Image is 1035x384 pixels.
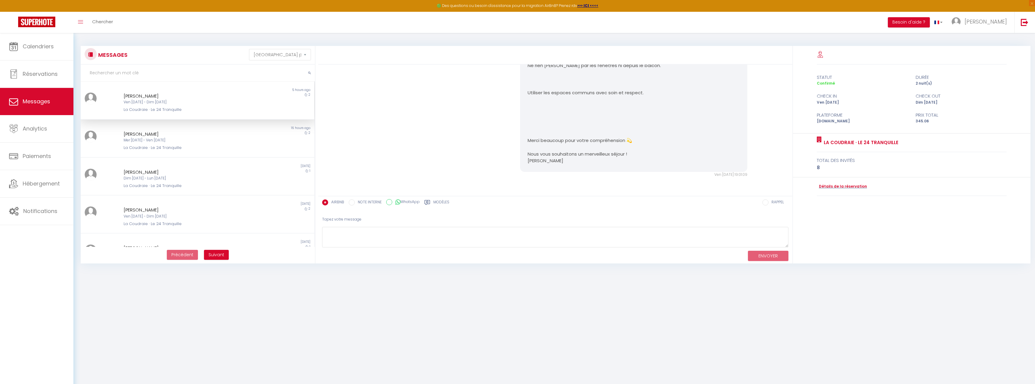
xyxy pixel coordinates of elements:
a: ... [PERSON_NAME] [947,12,1014,33]
span: 2 [309,206,310,211]
div: Mer [DATE] - Ven [DATE] [124,137,252,143]
span: 1 [309,169,310,173]
input: Rechercher un mot clé [81,65,315,82]
span: 2 [309,131,310,135]
span: Confirmé [817,81,835,86]
div: 5 hours ago [197,88,314,92]
div: 16 hours ago [197,126,314,131]
div: Dim [DATE] [912,100,1011,105]
div: Dim [DATE] - Lun [DATE] [124,176,252,181]
div: Ven [DATE] 19:01:09 [520,172,747,178]
div: check out [912,92,1011,100]
div: durée [912,74,1011,81]
div: [PERSON_NAME] [124,92,252,100]
span: 1 [309,244,310,249]
img: Super Booking [18,17,55,27]
div: [DATE] [197,164,314,169]
span: [PERSON_NAME] [965,18,1007,25]
div: Ven [DATE] - Dim [DATE] [124,99,252,105]
button: Besoin d'aide ? [888,17,930,27]
div: La Coudraie · Le 24 Tranquille [124,221,252,227]
label: RAPPEL [768,199,784,206]
div: La Coudraie · Le 24 Tranquille [124,183,252,189]
button: ENVOYER [748,251,788,261]
img: logout [1021,18,1028,26]
label: WhatsApp [392,199,420,206]
span: Suivant [209,252,224,258]
div: La Coudraie · Le 24 Tranquille [124,145,252,151]
a: Détails de la réservation [817,184,867,189]
span: Analytics [23,125,47,132]
div: 345.06 [912,118,1011,124]
span: Précédent [171,252,193,258]
img: ... [85,169,97,181]
span: Messages [23,98,50,105]
div: [DOMAIN_NAME] [813,118,912,124]
div: statut [813,74,912,81]
div: [PERSON_NAME] [124,244,252,252]
span: Notifications [23,207,57,215]
div: Ven [DATE] [813,100,912,105]
span: Paiements [23,152,51,160]
span: Réservations [23,70,58,78]
div: [PERSON_NAME] [124,206,252,214]
div: 8 [817,164,1007,171]
div: [PERSON_NAME] [124,131,252,138]
span: Hébergement [23,180,60,187]
a: >>> ICI <<<< [577,3,598,8]
div: Prix total [912,111,1011,119]
div: Tapez votre message [322,212,788,227]
div: total des invités [817,157,1007,164]
a: Chercher [88,12,118,33]
label: NOTE INTERNE [355,199,382,206]
div: [PERSON_NAME] [124,169,252,176]
label: AIRBNB [328,199,344,206]
span: Chercher [92,18,113,25]
label: Modèles [433,199,449,207]
div: check in [813,92,912,100]
img: ... [952,17,961,26]
span: 2 [309,92,310,97]
a: La Coudraie · Le 24 Tranquille [822,139,898,146]
div: [DATE] [197,202,314,206]
h3: MESSAGES [97,48,128,62]
div: Ven [DATE] - Dim [DATE] [124,214,252,219]
div: [DATE] [197,240,314,244]
div: 2 nuit(s) [912,81,1011,86]
img: ... [85,244,97,257]
img: ... [85,92,97,105]
div: Plateforme [813,111,912,119]
img: ... [85,206,97,218]
button: Previous [167,250,198,260]
span: Calendriers [23,43,54,50]
button: Next [204,250,229,260]
div: La Coudraie · Le 24 Tranquille [124,107,252,113]
img: ... [85,131,97,143]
